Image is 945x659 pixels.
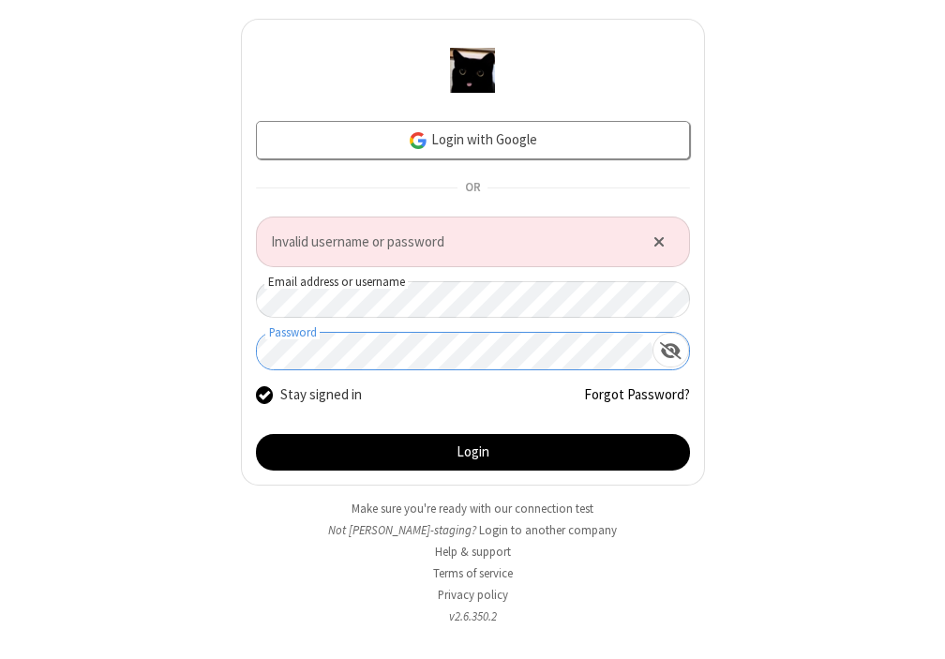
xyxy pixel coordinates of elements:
[241,521,705,539] li: Not [PERSON_NAME]-staging?
[408,130,428,151] img: google-icon.png
[352,501,593,517] a: Make sure you're ready with our connection test
[435,544,511,560] a: Help & support
[438,587,508,603] a: Privacy policy
[450,48,495,93] img: rex-staging
[256,434,690,472] button: Login
[256,121,690,158] a: Login with Google
[433,565,513,581] a: Terms of service
[271,232,630,253] span: Invalid username or password
[280,384,362,406] label: Stay signed in
[652,333,689,367] div: Show password
[256,281,690,318] input: Email address or username
[643,228,674,256] button: Close alert
[457,174,487,201] span: OR
[479,521,617,539] button: Login to another company
[241,607,705,625] li: v2.6.350.2
[257,333,652,369] input: Password
[584,384,690,420] a: Forgot Password?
